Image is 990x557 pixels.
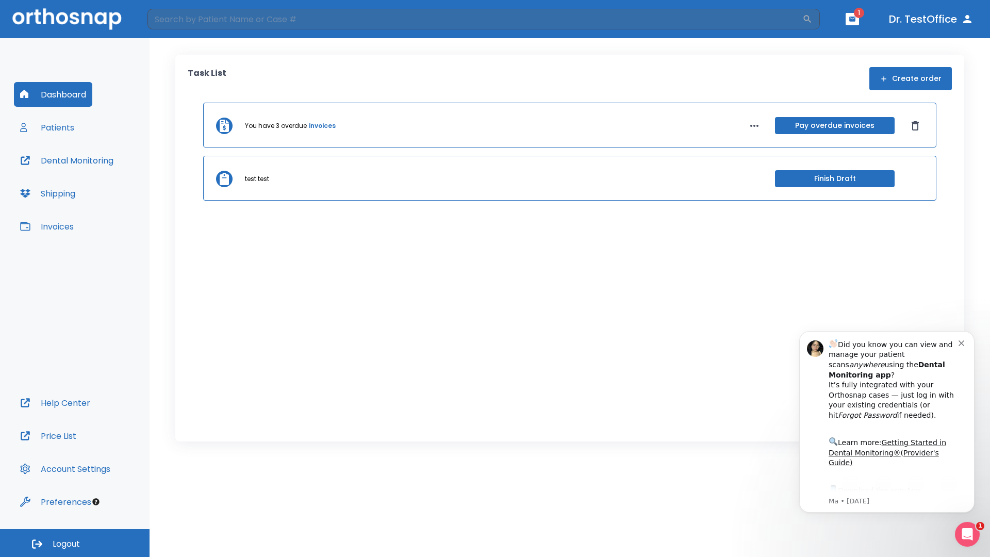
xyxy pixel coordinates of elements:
[188,67,226,90] p: Task List
[775,170,895,187] button: Finish Draft
[14,423,82,448] button: Price List
[14,456,117,481] button: Account Settings
[14,181,81,206] button: Shipping
[45,181,175,190] p: Message from Ma, sent 3w ago
[14,148,120,173] button: Dental Monitoring
[14,489,97,514] button: Preferences
[854,8,864,18] span: 1
[175,22,183,30] button: Dismiss notification
[869,67,952,90] button: Create order
[14,214,80,239] button: Invoices
[245,174,269,184] p: test test
[14,115,80,140] button: Patients
[14,390,96,415] button: Help Center
[775,117,895,134] button: Pay overdue invoices
[309,121,336,130] a: invoices
[14,82,92,107] button: Dashboard
[907,118,923,134] button: Dismiss
[885,10,978,28] button: Dr. TestOffice
[12,8,122,29] img: Orthosnap
[955,522,980,547] iframe: Intercom live chat
[45,171,137,189] a: App Store
[45,168,175,221] div: Download the app: | ​ Let us know if you need help getting started!
[245,121,307,130] p: You have 3 overdue
[53,538,80,550] span: Logout
[91,497,101,506] div: Tooltip anchor
[147,9,802,29] input: Search by Patient Name or Case #
[784,316,990,529] iframe: Intercom notifications message
[976,522,984,530] span: 1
